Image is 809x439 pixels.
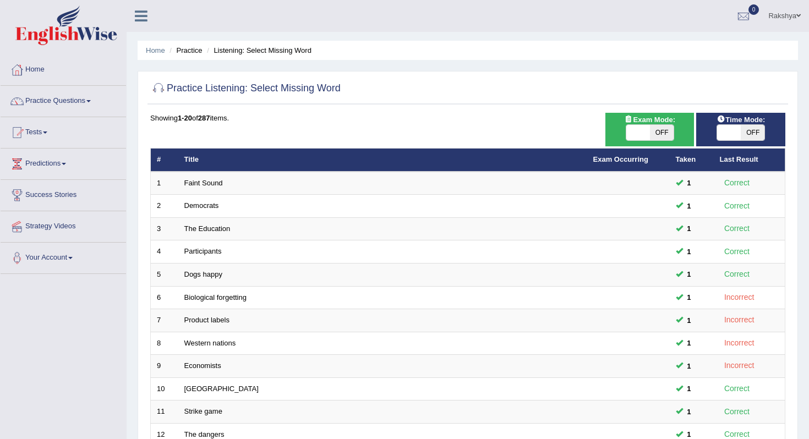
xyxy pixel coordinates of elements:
[151,264,178,287] td: 5
[683,337,696,349] span: You can still take this question
[184,224,231,233] a: The Education
[720,177,755,189] div: Correct
[683,200,696,212] span: You can still take this question
[151,149,178,172] th: #
[683,406,696,418] span: You can still take this question
[712,114,769,125] span: Time Mode:
[720,405,755,418] div: Correct
[151,400,178,424] td: 11
[184,361,221,370] a: Economists
[1,54,126,82] a: Home
[184,247,222,255] a: Participants
[198,114,210,122] b: 287
[683,383,696,394] span: You can still take this question
[720,314,759,326] div: Incorrect
[620,114,679,125] span: Exam Mode:
[204,45,311,56] li: Listening: Select Missing Word
[151,286,178,309] td: 6
[151,172,178,195] td: 1
[720,291,759,304] div: Incorrect
[184,201,219,210] a: Democrats
[184,293,247,301] a: Biological forgetting
[650,125,674,140] span: OFF
[720,268,755,281] div: Correct
[1,117,126,145] a: Tests
[151,355,178,378] td: 9
[151,332,178,355] td: 8
[184,430,225,438] a: The dangers
[683,177,696,189] span: You can still take this question
[683,360,696,372] span: You can still take this question
[683,223,696,234] span: You can still take this question
[720,337,759,349] div: Incorrect
[720,382,755,395] div: Correct
[720,200,755,212] div: Correct
[184,179,223,187] a: Faint Sound
[150,113,785,123] div: Showing of items.
[184,407,222,415] a: Strike game
[184,270,222,278] a: Dogs happy
[151,309,178,332] td: 7
[151,377,178,400] td: 10
[1,211,126,239] a: Strategy Videos
[178,149,587,172] th: Title
[150,80,341,97] h2: Practice Listening: Select Missing Word
[151,195,178,218] td: 2
[151,217,178,240] td: 3
[741,125,764,140] span: OFF
[146,46,165,54] a: Home
[1,149,126,176] a: Predictions
[748,4,759,15] span: 0
[1,86,126,113] a: Practice Questions
[167,45,202,56] li: Practice
[683,292,696,303] span: You can still take this question
[670,149,714,172] th: Taken
[714,149,785,172] th: Last Result
[151,240,178,264] td: 4
[184,339,236,347] a: Western nations
[1,243,126,270] a: Your Account
[184,385,259,393] a: [GEOGRAPHIC_DATA]
[683,268,696,280] span: You can still take this question
[178,114,192,122] b: 1-20
[683,315,696,326] span: You can still take this question
[720,245,755,258] div: Correct
[720,222,755,235] div: Correct
[184,316,229,324] a: Product labels
[593,155,648,163] a: Exam Occurring
[605,113,695,146] div: Show exams occurring in exams
[683,246,696,257] span: You can still take this question
[720,359,759,372] div: Incorrect
[1,180,126,207] a: Success Stories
